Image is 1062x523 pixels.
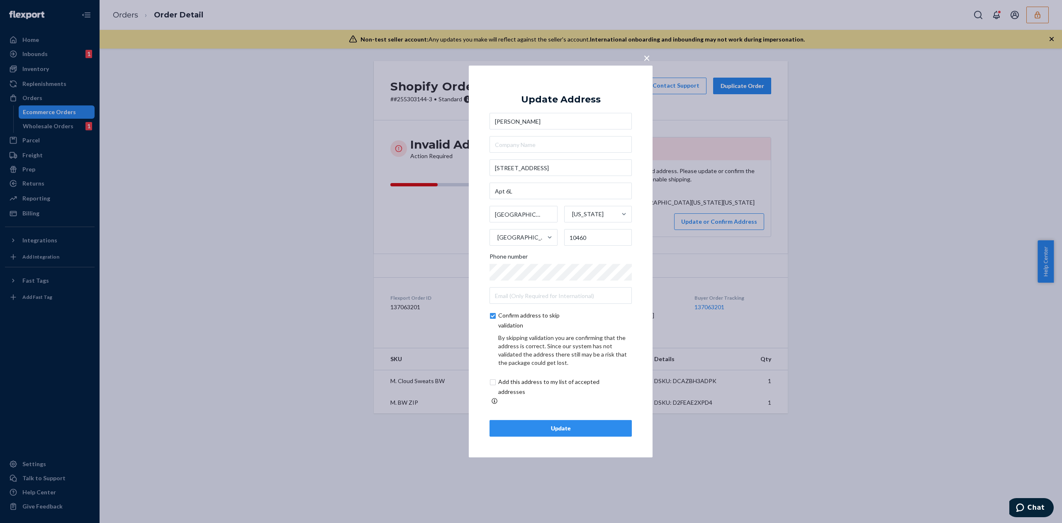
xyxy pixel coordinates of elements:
[490,183,632,199] input: Street Address 2 (Optional)
[643,51,650,65] span: ×
[497,233,546,242] div: [GEOGRAPHIC_DATA]
[1009,498,1054,519] iframe: Opens a widget where you can chat to one of our agents
[490,420,632,437] button: Update
[490,252,528,264] span: Phone number
[490,113,632,130] input: First & Last Name
[490,159,632,176] input: Street Address
[497,424,625,433] div: Update
[564,229,632,246] input: ZIP Code
[571,206,572,222] input: [US_STATE]
[490,287,632,304] input: Email (Only Required for International)
[490,206,558,222] input: City
[572,210,604,218] div: [US_STATE]
[498,334,632,367] div: By skipping validation you are confirming that the address is correct. Since our system has not v...
[521,95,601,105] div: Update Address
[490,136,632,153] input: Company Name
